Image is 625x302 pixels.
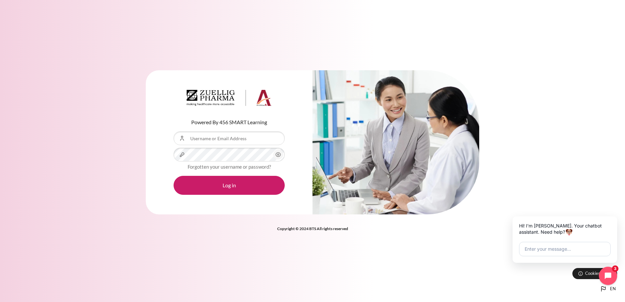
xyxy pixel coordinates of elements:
input: Username or Email Address [174,131,285,145]
span: Cookies notice [585,270,612,277]
span: en [610,286,616,292]
a: Forgotten your username or password? [188,164,271,170]
button: Languages [597,282,618,295]
button: Cookies notice [572,268,617,279]
p: Powered By 456 SMART Learning [174,118,285,126]
img: Architeck [187,90,272,106]
button: Log in [174,176,285,195]
strong: Copyright © 2024 BTS All rights reserved [277,226,348,231]
a: Architeck [187,90,272,109]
